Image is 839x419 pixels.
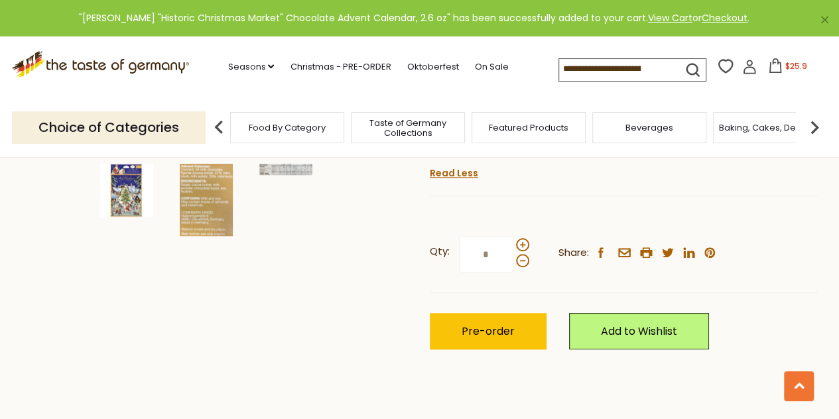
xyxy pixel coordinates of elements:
a: Baking, Cakes, Desserts [719,123,822,133]
a: Oktoberfest [407,60,458,74]
p: Choice of Categories [12,111,206,144]
img: Heidel "Historic Christmas Market" Chocolate Advent Calendar, 2.6 oz [100,164,153,217]
button: Pre-order [430,313,547,349]
input: Qty: [459,236,513,272]
img: next arrow [801,114,828,141]
a: View Cart [648,11,692,25]
img: previous arrow [206,114,232,141]
span: $25.9 [785,60,807,72]
img: Heidel "Historic Christmas Market" Chocolate Advent Calendar, 2.6 oz [259,164,312,175]
strong: Qty: [430,243,450,260]
a: Taste of Germany Collections [355,118,461,138]
img: Heidel "Historic Christmas Market" Chocolate Advent Calendar, 2.6 oz [180,164,233,236]
span: Share: [558,245,589,261]
a: Seasons [227,60,274,74]
button: $25.9 [759,58,816,78]
a: Read Less [430,166,478,180]
a: Add to Wishlist [569,313,709,349]
a: On Sale [474,60,508,74]
a: Featured Products [489,123,568,133]
a: Checkout [702,11,747,25]
a: × [820,16,828,24]
span: Pre-order [462,324,515,339]
a: Christmas - PRE-ORDER [290,60,391,74]
a: Beverages [625,123,673,133]
a: Food By Category [249,123,326,133]
div: "[PERSON_NAME] "Historic Christmas Market" Chocolate Advent Calendar, 2.6 oz" has been successful... [11,11,818,26]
